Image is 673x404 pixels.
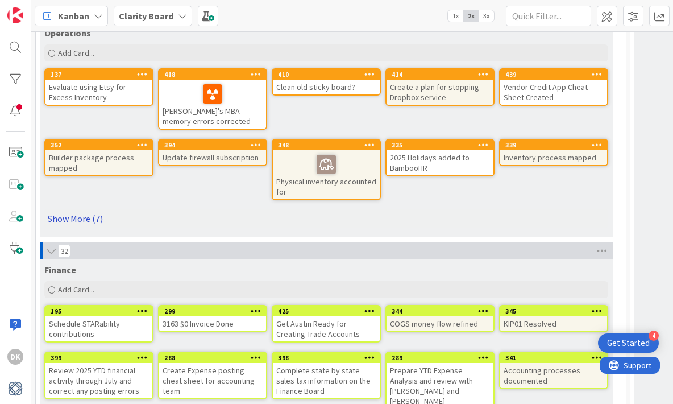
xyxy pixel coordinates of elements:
div: 394 [164,141,266,149]
div: 137 [51,71,152,79]
div: Create a plan for stopping Dropbox service [387,80,493,105]
div: Vendor Credit App Cheat Sheet Created [500,80,607,105]
img: Visit kanbanzone.com [7,7,23,23]
span: 3x [479,10,494,22]
div: 398 [278,354,380,362]
div: 394 [159,140,266,150]
div: 352 [51,141,152,149]
div: 195 [45,306,152,316]
div: 341 [505,354,607,362]
div: 410 [278,71,380,79]
div: 288 [159,353,266,363]
div: 299 [159,306,266,316]
span: 2x [463,10,479,22]
div: Complete state by state sales tax information on the Finance Board [273,363,380,398]
div: 344COGS money flow refined [387,306,493,331]
div: 414 [387,69,493,80]
div: Schedule STARability contributions [45,316,152,341]
div: 341 [500,353,607,363]
div: Get Started [607,337,650,349]
div: 348Physical inventory accounted for [273,140,380,199]
div: 2993163 $0 Invoice Done [159,306,266,331]
div: 425Get Austin Ready for Creating Trade Accounts [273,306,380,341]
div: 137 [45,69,152,80]
div: 439 [505,71,607,79]
div: 425 [273,306,380,316]
span: 1x [448,10,463,22]
div: 348 [273,140,380,150]
div: 3352025 Holidays added to BambooHR [387,140,493,175]
b: Clarity Board [119,10,173,22]
span: Kanban [58,9,89,23]
div: 399 [51,354,152,362]
span: Add Card... [58,285,94,295]
div: Review 2025 YTD financial activity through July and correct any posting errors [45,363,152,398]
div: 398Complete state by state sales tax information on the Finance Board [273,353,380,398]
div: KIP01 Resolved [500,316,607,331]
div: 4 [649,331,659,341]
span: 32 [58,244,70,258]
div: 137Evaluate using Etsy for Excess Inventory [45,69,152,105]
div: 288Create Expense posting cheat sheet for accounting team [159,353,266,398]
div: Accounting processes documented [500,363,607,388]
div: 410Clean old sticky board? [273,69,380,94]
div: 195 [51,307,152,315]
div: 399Review 2025 YTD financial activity through July and correct any posting errors [45,353,152,398]
div: 425 [278,307,380,315]
div: 3163 $0 Invoice Done [159,316,266,331]
div: 352 [45,140,152,150]
div: 399 [45,353,152,363]
div: 288 [164,354,266,362]
div: COGS money flow refined [387,316,493,331]
div: 341Accounting processes documented [500,353,607,388]
div: 439Vendor Credit App Cheat Sheet Created [500,69,607,105]
div: 394Update firewall subscription [159,140,266,165]
div: 289 [387,353,493,363]
div: 439 [500,69,607,80]
div: 352Builder package process mapped [45,140,152,175]
div: 398 [273,353,380,363]
div: Get Austin Ready for Creating Trade Accounts [273,316,380,341]
div: [PERSON_NAME]'s MBA memory errors corrected [159,80,266,129]
div: 410 [273,69,380,80]
div: 195Schedule STARability contributions [45,306,152,341]
div: Create Expense posting cheat sheet for accounting team [159,363,266,398]
span: Finance [44,264,76,275]
div: 344 [392,307,493,315]
div: Inventory process mapped [500,150,607,165]
div: Physical inventory accounted for [273,150,380,199]
span: Operations [44,27,91,39]
div: 348 [278,141,380,149]
div: 345 [500,306,607,316]
div: 345 [505,307,607,315]
div: Builder package process mapped [45,150,152,175]
div: Clean old sticky board? [273,80,380,94]
div: 2025 Holidays added to BambooHR [387,150,493,175]
div: Open Get Started checklist, remaining modules: 4 [598,333,659,353]
div: 418 [164,71,266,79]
div: 414 [392,71,493,79]
div: DK [7,349,23,365]
div: 339 [500,140,607,150]
div: 335 [387,140,493,150]
div: 344 [387,306,493,316]
span: Add Card... [58,48,94,58]
input: Quick Filter... [506,6,591,26]
a: Show More (7) [44,209,608,228]
div: 289 [392,354,493,362]
div: 418[PERSON_NAME]'s MBA memory errors corrected [159,69,266,129]
div: 339 [505,141,607,149]
div: Update firewall subscription [159,150,266,165]
div: 339Inventory process mapped [500,140,607,165]
div: Evaluate using Etsy for Excess Inventory [45,80,152,105]
span: Support [24,2,52,15]
div: 299 [164,307,266,315]
div: 345KIP01 Resolved [500,306,607,331]
div: 335 [392,141,493,149]
div: 414Create a plan for stopping Dropbox service [387,69,493,105]
img: avatar [7,381,23,397]
div: 418 [159,69,266,80]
